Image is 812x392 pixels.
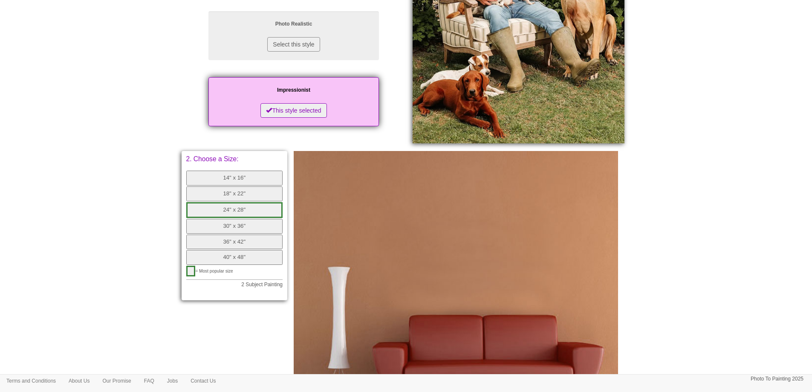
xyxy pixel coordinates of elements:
[267,37,320,52] button: Select this style
[186,250,283,265] button: 40" x 48"
[186,219,283,234] button: 30" x 36"
[186,235,283,250] button: 36" x 42"
[217,20,370,29] p: Photo Realistic
[96,375,137,387] a: Our Promise
[186,171,283,186] button: 14" x 16"
[62,375,96,387] a: About Us
[217,86,370,95] p: Impressionist
[260,103,327,118] button: This style selected
[138,375,161,387] a: FAQ
[186,202,283,218] button: 24" x 28"
[186,156,283,163] p: 2. Choose a Size:
[195,269,233,273] span: = Most popular size
[184,375,222,387] a: Contact Us
[186,186,283,201] button: 18" x 22"
[751,375,803,383] p: Photo To Painting 2025
[186,282,283,287] p: 2 Subject Painting
[161,375,184,387] a: Jobs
